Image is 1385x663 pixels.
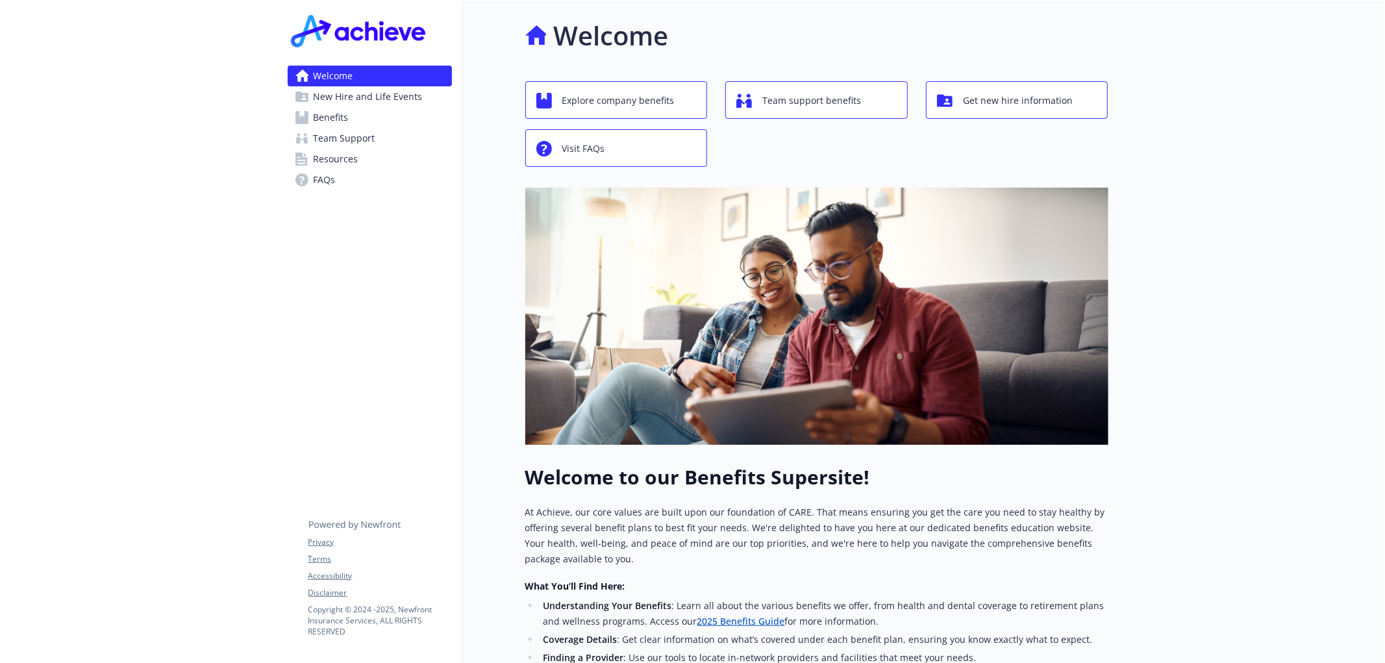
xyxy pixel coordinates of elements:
span: Benefits [314,107,349,128]
span: Team Support [314,128,375,149]
strong: Coverage Details [543,633,617,645]
span: Explore company benefits [562,88,675,113]
a: Terms [308,553,451,565]
strong: What You’ll Find Here: [525,580,625,592]
p: At Achieve, our core values are built upon our foundation of CARE. That means ensuring you get th... [525,505,1108,567]
button: Team support benefits [725,81,908,119]
span: Visit FAQs [562,136,605,161]
a: Welcome [288,66,452,86]
span: Team support benefits [762,88,861,113]
a: Resources [288,149,452,169]
a: New Hire and Life Events [288,86,452,107]
a: Benefits [288,107,452,128]
span: New Hire and Life Events [314,86,423,107]
a: Privacy [308,536,451,548]
a: FAQs [288,169,452,190]
a: Disclaimer [308,587,451,599]
img: overview page banner [525,188,1108,445]
a: Team Support [288,128,452,149]
span: Get new hire information [963,88,1073,113]
h1: Welcome to our Benefits Supersite! [525,466,1108,489]
button: Get new hire information [926,81,1108,119]
button: Visit FAQs [525,129,708,167]
h1: Welcome [554,16,669,55]
li: : Get clear information on what’s covered under each benefit plan, ensuring you know exactly what... [540,632,1108,647]
a: Accessibility [308,570,451,582]
strong: Understanding Your Benefits [543,599,671,612]
span: Resources [314,149,358,169]
a: 2025 Benefits Guide [697,615,784,627]
li: : Learn all about the various benefits we offer, from health and dental coverage to retirement pl... [540,598,1108,629]
span: FAQs [314,169,336,190]
button: Explore company benefits [525,81,708,119]
span: Welcome [314,66,353,86]
p: Copyright © 2024 - 2025 , Newfront Insurance Services, ALL RIGHTS RESERVED [308,604,451,637]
